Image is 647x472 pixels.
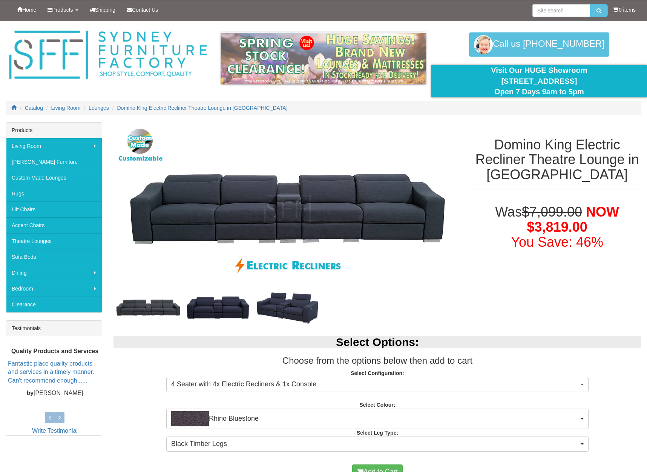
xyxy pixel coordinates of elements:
[6,265,102,281] a: Dining
[6,249,102,265] a: Sofa Beds
[221,32,426,84] img: spring-sale.gif
[32,427,78,434] a: Write Testimonial
[166,409,589,429] button: Rhino BluestoneRhino Bluestone
[6,321,102,336] div: Testimonials
[6,233,102,249] a: Theatre Lounges
[171,411,209,426] img: Rhino Bluestone
[6,217,102,233] a: Accent Chairs
[11,348,98,354] b: Quality Products and Services
[95,7,116,13] span: Shipping
[6,281,102,297] a: Bedroom
[351,370,404,376] strong: Select Configuration:
[527,204,619,235] span: NOW $3,819.00
[166,437,589,452] button: Black Timber Legs
[6,29,210,81] img: Sydney Furniture Factory
[166,377,589,392] button: 4 Seater with 4x Electric Recliners & 1x Console
[121,0,164,19] a: Contact Us
[117,105,288,111] a: Domino King Electric Recliner Theatre Lounge in [GEOGRAPHIC_DATA]
[532,4,590,17] input: Site search
[89,105,109,111] a: Lounges
[6,297,102,312] a: Clearance
[84,0,121,19] a: Shipping
[6,201,102,217] a: Lift Chairs
[171,411,579,426] span: Rhino Bluestone
[26,390,34,396] b: by
[511,234,603,250] font: You Save: 46%
[473,137,641,182] h1: Domino King Electric Recliner Theatre Lounge in [GEOGRAPHIC_DATA]
[113,356,641,366] h3: Choose from the options below then add to cart
[171,380,579,389] span: 4 Seater with 4x Electric Recliners & 1x Console
[11,0,42,19] a: Home
[51,105,81,111] a: Living Room
[25,105,43,111] a: Catalog
[42,0,84,19] a: Products
[357,430,398,436] strong: Select Leg Type:
[8,389,102,398] p: [PERSON_NAME]
[52,7,73,13] span: Products
[171,439,579,449] span: Black Timber Legs
[6,123,102,138] div: Products
[336,336,419,348] b: Select Options:
[6,170,102,186] a: Custom Made Lounges
[22,7,36,13] span: Home
[6,154,102,170] a: [PERSON_NAME] Furniture
[6,186,102,201] a: Rugs
[437,65,641,97] div: Visit Our HUGE Showroom [STREET_ADDRESS] Open 7 Days 9am to 5pm
[613,6,636,14] li: 0 items
[132,7,158,13] span: Contact Us
[8,360,94,384] a: Fantastic place quality products and services in a timely manner. Can't recommend enough......
[522,204,582,220] del: $7,099.00
[473,204,641,249] h1: Was
[6,138,102,154] a: Living Room
[360,402,396,408] strong: Select Colour:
